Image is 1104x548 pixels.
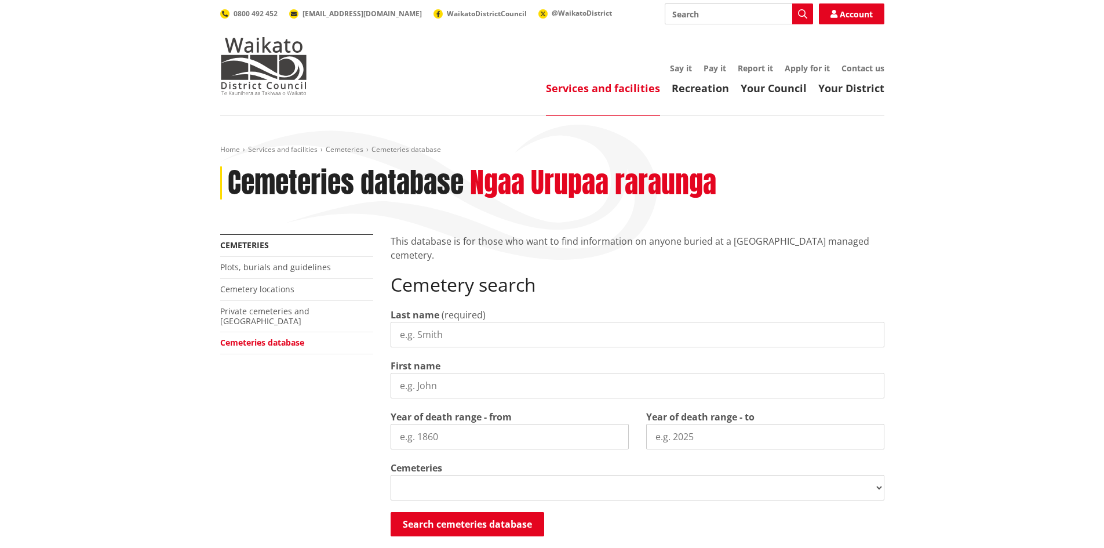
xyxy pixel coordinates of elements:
[220,337,304,348] a: Cemeteries database
[303,9,422,19] span: [EMAIL_ADDRESS][DOMAIN_NAME]
[552,8,612,18] span: @WaikatoDistrict
[220,9,278,19] a: 0800 492 452
[220,262,331,273] a: Plots, burials and guidelines
[326,144,363,154] a: Cemeteries
[672,81,729,95] a: Recreation
[646,410,755,424] label: Year of death range - to
[220,284,294,295] a: Cemetery locations
[442,309,486,321] span: (required)
[391,461,442,475] label: Cemeteries
[234,9,278,19] span: 0800 492 452
[819,3,884,24] a: Account
[220,37,307,95] img: Waikato District Council - Te Kaunihera aa Takiwaa o Waikato
[391,234,884,262] p: This database is for those who want to find information on anyone buried at a [GEOGRAPHIC_DATA] m...
[538,8,612,18] a: @WaikatoDistrict
[289,9,422,19] a: [EMAIL_ADDRESS][DOMAIN_NAME]
[220,144,240,154] a: Home
[841,63,884,74] a: Contact us
[646,424,884,449] input: e.g. 2025
[228,166,464,200] h1: Cemeteries database
[371,144,441,154] span: Cemeteries database
[470,166,716,200] h2: Ngaa Urupaa raraunga
[738,63,773,74] a: Report it
[433,9,527,19] a: WaikatoDistrictCouncil
[391,274,884,296] h2: Cemetery search
[391,512,544,536] button: Search cemeteries database
[670,63,692,74] a: Say it
[785,63,830,74] a: Apply for it
[665,3,813,24] input: Search input
[391,373,884,398] input: e.g. John
[391,322,884,347] input: e.g. Smith
[391,359,440,373] label: First name
[248,144,318,154] a: Services and facilities
[704,63,726,74] a: Pay it
[546,81,660,95] a: Services and facilities
[741,81,807,95] a: Your Council
[220,306,309,326] a: Private cemeteries and [GEOGRAPHIC_DATA]
[818,81,884,95] a: Your District
[447,9,527,19] span: WaikatoDistrictCouncil
[391,424,629,449] input: e.g. 1860
[220,145,884,155] nav: breadcrumb
[220,239,269,251] a: Cemeteries
[391,308,439,322] label: Last name
[391,410,512,424] label: Year of death range - from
